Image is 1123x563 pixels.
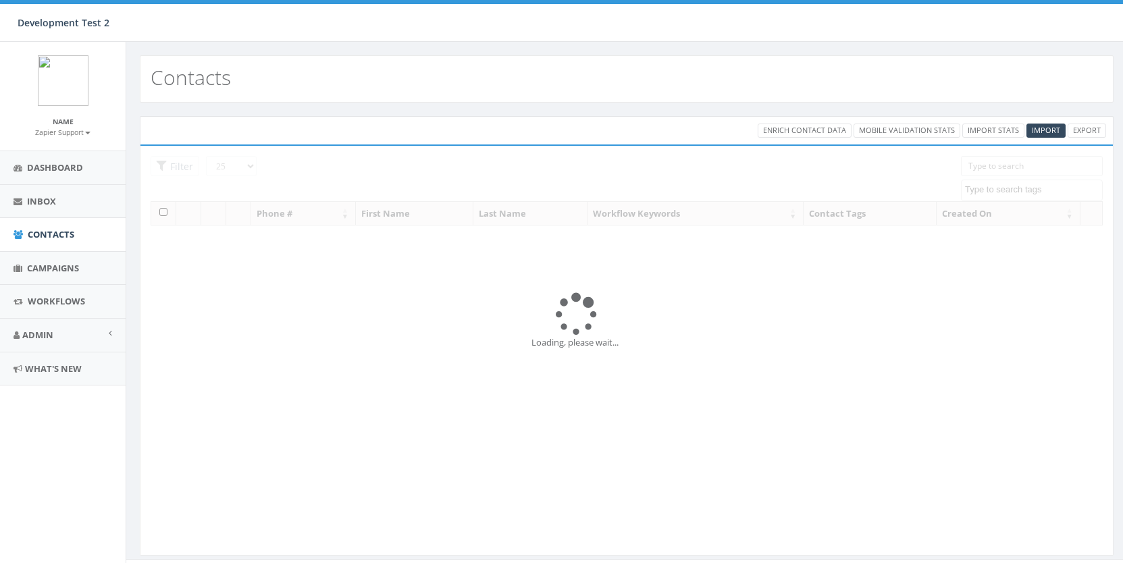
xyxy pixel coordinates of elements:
[25,363,82,375] span: What's New
[27,161,83,173] span: Dashboard
[38,55,88,106] img: logo.png
[35,128,90,137] small: Zapier Support
[28,295,85,307] span: Workflows
[22,329,53,341] span: Admin
[854,124,960,138] a: Mobile Validation Stats
[1026,124,1066,138] a: Import
[758,124,852,138] a: Enrich Contact Data
[35,126,90,138] a: Zapier Support
[1032,125,1060,135] span: Import
[962,124,1024,138] a: Import Stats
[28,228,74,240] span: Contacts
[763,125,846,135] span: Enrich Contact Data
[1032,125,1060,135] span: CSV files only
[53,117,74,126] small: Name
[27,195,56,207] span: Inbox
[151,66,231,88] h2: Contacts
[18,16,109,29] span: Development Test 2
[27,262,79,274] span: Campaigns
[531,336,722,349] div: Loading, please wait...
[1068,124,1106,138] a: Export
